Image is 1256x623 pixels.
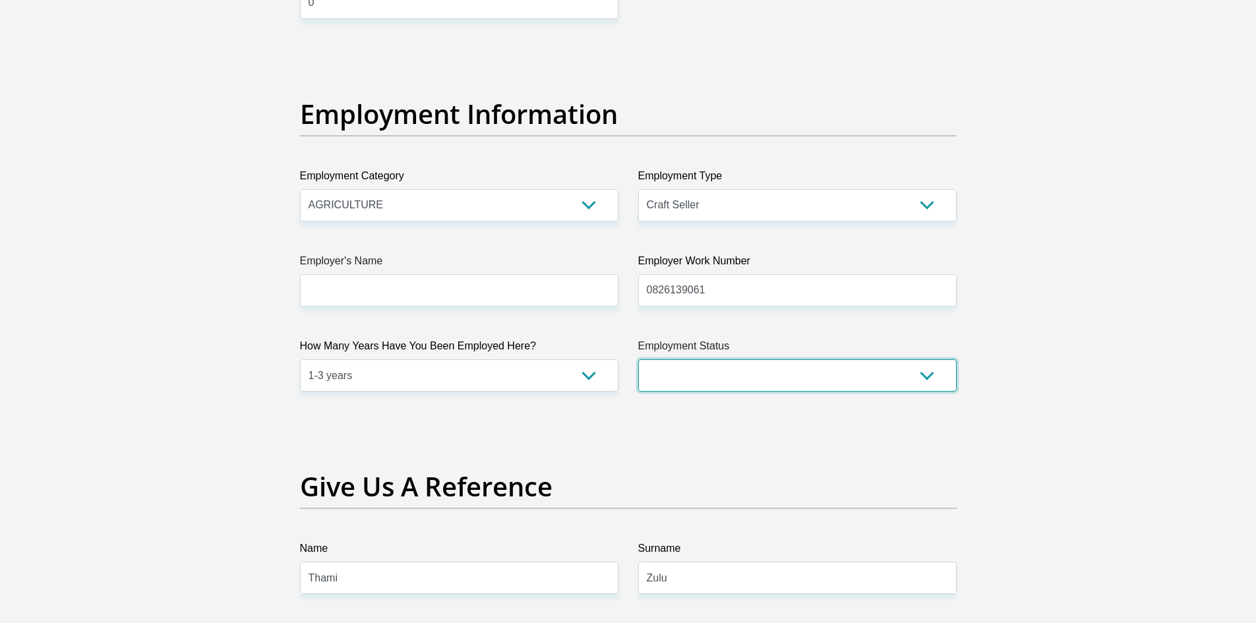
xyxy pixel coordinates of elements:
input: Surname [638,562,957,594]
label: Name [300,541,618,562]
label: How Many Years Have You Been Employed Here? [300,338,618,359]
label: Employer's Name [300,253,618,274]
h2: Give Us A Reference [300,471,957,502]
label: Surname [638,541,957,562]
label: Employment Category [300,168,618,189]
input: Employer Work Number [638,274,957,307]
label: Employment Type [638,168,957,189]
label: Employment Status [638,338,957,359]
h2: Employment Information [300,98,957,130]
input: Name [300,562,618,594]
label: Employer Work Number [638,253,957,274]
input: Employer's Name [300,274,618,307]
